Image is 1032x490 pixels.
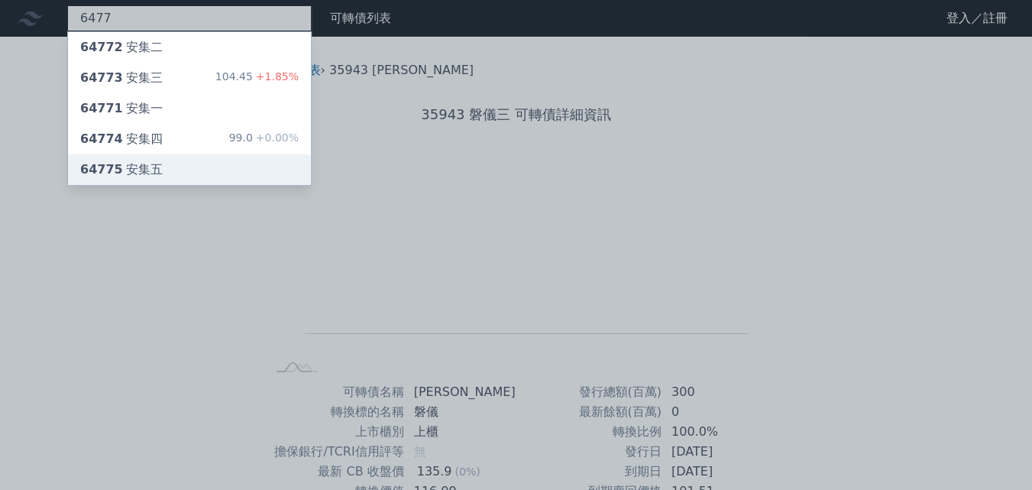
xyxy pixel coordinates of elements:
span: 64773 [80,70,123,85]
span: +0.00% [253,131,299,144]
span: 64774 [80,131,123,146]
div: 104.45 [215,69,299,87]
div: 99.0 [229,130,299,148]
a: 64775安集五 [68,154,311,185]
a: 64773安集三 104.45+1.85% [68,63,311,93]
span: 64771 [80,101,123,115]
div: 安集三 [80,69,163,87]
div: 安集二 [80,38,163,57]
a: 64771安集一 [68,93,311,124]
div: 安集一 [80,99,163,118]
span: 64772 [80,40,123,54]
a: 64774安集四 99.0+0.00% [68,124,311,154]
div: 安集五 [80,161,163,179]
span: +1.85% [253,70,299,83]
a: 64772安集二 [68,32,311,63]
span: 64775 [80,162,123,177]
div: 安集四 [80,130,163,148]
